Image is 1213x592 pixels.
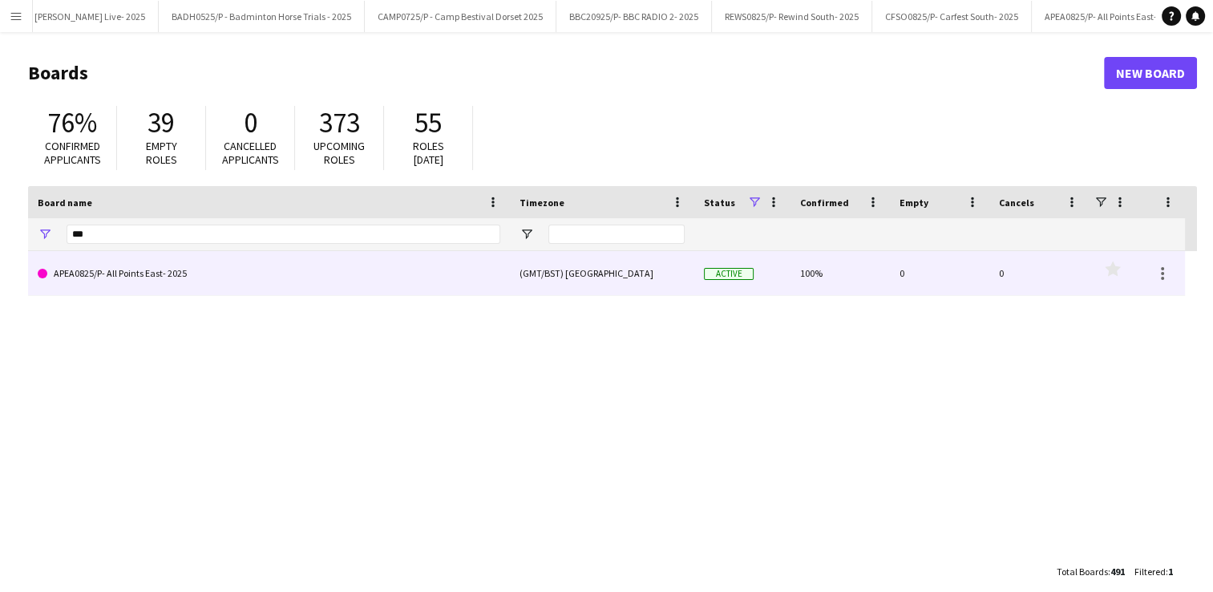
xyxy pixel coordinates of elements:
[989,251,1089,295] div: 0
[520,197,564,209] span: Timezone
[44,139,101,167] span: Confirmed applicants
[548,225,685,244] input: Timezone Filter Input
[159,1,365,32] button: BADH0525/P - Badminton Horse Trials - 2025
[38,197,92,209] span: Board name
[365,1,556,32] button: CAMP0725/P - Camp Bestival Dorset 2025
[704,268,754,280] span: Active
[556,1,712,32] button: BBC20925/P- BBC RADIO 2- 2025
[1104,57,1197,89] a: New Board
[900,197,928,209] span: Empty
[67,225,500,244] input: Board name Filter Input
[790,251,890,295] div: 100%
[47,105,97,140] span: 76%
[890,251,989,295] div: 0
[1134,566,1166,578] span: Filtered
[520,227,534,241] button: Open Filter Menu
[1168,566,1173,578] span: 1
[1057,566,1108,578] span: Total Boards
[414,105,442,140] span: 55
[146,139,177,167] span: Empty roles
[1032,1,1191,32] button: APEA0825/P- All Points East- 2025
[28,61,1104,85] h1: Boards
[999,197,1034,209] span: Cancels
[872,1,1032,32] button: CFSO0825/P- Carfest South- 2025
[148,105,175,140] span: 39
[712,1,872,32] button: REWS0825/P- Rewind South- 2025
[244,105,257,140] span: 0
[38,227,52,241] button: Open Filter Menu
[1110,566,1125,578] span: 491
[704,197,735,209] span: Status
[1057,556,1125,587] div: :
[319,105,360,140] span: 373
[313,139,365,167] span: Upcoming roles
[510,251,694,295] div: (GMT/BST) [GEOGRAPHIC_DATA]
[38,251,500,296] a: APEA0825/P- All Points East- 2025
[800,197,849,209] span: Confirmed
[1134,556,1173,587] div: :
[413,139,444,167] span: Roles [DATE]
[222,139,279,167] span: Cancelled applicants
